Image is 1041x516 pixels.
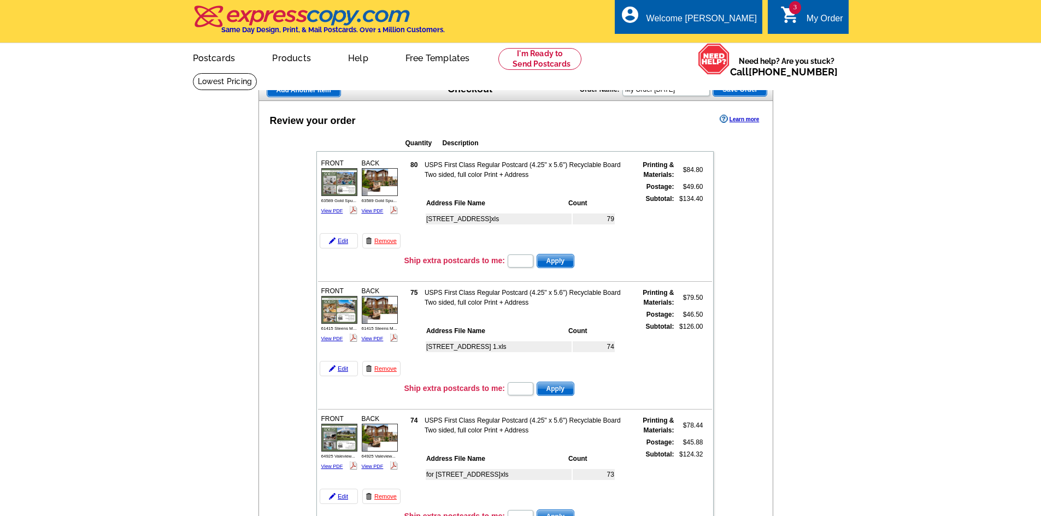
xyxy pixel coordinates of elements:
[537,254,574,268] span: Apply
[646,438,674,446] strong: Postage:
[643,161,674,179] strong: Printing & Materials:
[426,198,567,209] th: Address File Name
[646,14,757,29] div: Welcome [PERSON_NAME]
[329,238,336,244] img: pencil-icon.gif
[360,284,399,345] div: BACK
[362,361,401,376] a: Remove
[568,453,615,464] th: Count
[568,325,615,336] th: Count
[620,5,640,25] i: account_circle
[321,424,357,451] img: small-thumb.jpg
[390,334,398,342] img: pdf_logo.png
[424,159,630,180] td: USPS First Class Regular Postcard (4.25" x 5.6") Recyclable Board Two sided, full color Print + A...
[676,181,704,192] td: $49.60
[320,361,358,376] a: Edit
[360,412,399,472] div: BACK
[424,287,630,308] td: USPS First Class Regular Postcard (4.25" x 5.6") Recyclable Board Two sided, full color Print + A...
[676,415,704,436] td: $78.44
[789,1,801,14] span: 3
[255,44,328,70] a: Products
[349,206,357,214] img: pdf_logo.png
[426,469,572,480] td: for [STREET_ADDRESS]xls
[366,238,372,244] img: trashcan-icon.gif
[362,233,401,248] a: Remove
[329,365,336,372] img: pencil-icon.gif
[362,326,397,331] span: 61415 Steens M...
[676,159,704,180] td: $84.80
[643,289,674,306] strong: Printing & Materials:
[646,323,674,330] strong: Subtotal:
[646,450,674,458] strong: Subtotal:
[362,464,384,469] a: View PDF
[320,233,358,248] a: Edit
[568,198,615,209] th: Count
[887,482,1041,516] iframe: LiveChat chat widget
[537,254,574,268] button: Apply
[321,296,357,323] img: small-thumb.jpg
[270,114,356,128] div: Review your order
[321,454,355,459] span: 64925 Valeview...
[362,208,384,213] a: View PDF
[698,43,730,75] img: help
[321,168,357,195] img: small-thumb.jpg
[320,157,359,217] div: FRONT
[362,489,401,504] a: Remove
[362,198,397,203] span: 63589 Gold Spu...
[537,382,574,395] span: Apply
[321,208,343,213] a: View PDF
[646,195,674,203] strong: Subtotal:
[221,26,445,34] h4: Same Day Design, Print, & Mail Postcards. Over 1 Million Customers.
[573,469,615,480] td: 73
[807,14,843,29] div: My Order
[643,417,674,434] strong: Printing & Materials:
[329,493,336,500] img: pencil-icon.gif
[573,213,615,224] td: 79
[676,321,704,378] td: $126.00
[362,454,396,459] span: 64925 Valeview...
[646,183,674,191] strong: Postage:
[405,138,441,149] th: Quantity
[366,365,372,372] img: trashcan-icon.gif
[410,289,417,296] strong: 75
[362,296,398,323] img: small-thumb.jpg
[390,461,398,470] img: pdf_logo.png
[730,56,843,78] span: Need help? Are you stuck?
[320,284,359,345] div: FRONT
[676,193,704,250] td: $134.40
[720,115,759,123] a: Learn more
[676,449,704,506] td: $124.32
[426,341,572,352] td: [STREET_ADDRESS] 1.xls
[321,336,343,341] a: View PDF
[410,161,417,169] strong: 80
[320,489,358,504] a: Edit
[646,311,674,318] strong: Postage:
[331,44,386,70] a: Help
[749,66,838,78] a: [PHONE_NUMBER]
[404,383,505,393] h3: Ship extra postcards to me:
[426,325,567,336] th: Address File Name
[442,138,642,149] th: Description
[676,287,704,308] td: $79.50
[349,461,357,470] img: pdf_logo.png
[390,206,398,214] img: pdf_logo.png
[366,493,372,500] img: trashcan-icon.gif
[362,168,398,195] img: small-thumb.jpg
[573,341,615,352] td: 74
[537,382,574,396] button: Apply
[426,213,572,224] td: [STREET_ADDRESS]xls
[388,44,487,70] a: Free Templates
[404,256,505,265] h3: Ship extra postcards to me:
[780,12,843,26] a: 3 shopping_cart My Order
[730,66,838,78] span: Call
[349,334,357,342] img: pdf_logo.png
[360,157,399,217] div: BACK
[175,44,253,70] a: Postcards
[410,417,417,424] strong: 74
[362,424,398,451] img: small-thumb.jpg
[426,453,567,464] th: Address File Name
[320,412,359,472] div: FRONT
[321,198,357,203] span: 63589 Gold Spu...
[676,437,704,448] td: $45.88
[267,84,340,97] span: Add Another Item
[780,5,800,25] i: shopping_cart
